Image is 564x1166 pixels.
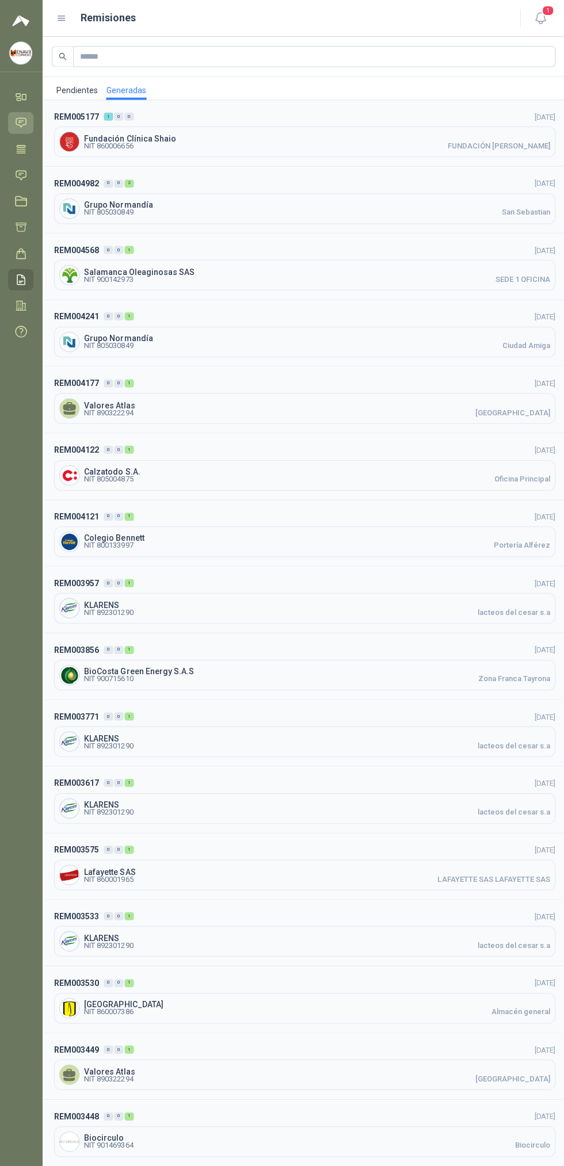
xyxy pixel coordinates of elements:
[85,939,134,946] span: NIT 892301290
[44,565,564,631] a: REM003957001[DATE] Company LogoKLARENSNIT 892301290lacteos del cesar s.a
[105,909,114,917] div: 0
[502,341,550,348] span: Ciudad Amiga
[85,1064,550,1072] span: Valores Atlas
[125,644,135,652] div: 1
[44,166,564,232] a: REM004982002[DATE] Company LogoGrupo NormandíaNIT 805030849San Sebastian
[125,444,135,452] div: 1
[115,843,124,851] div: 0
[105,112,114,120] div: 1
[515,1138,550,1145] span: Biocirculo
[85,267,550,275] span: Salamanca Oleaginosas SAS
[82,10,137,26] h1: Remisiones
[125,710,135,718] div: 1
[105,311,114,319] div: 0
[125,179,135,187] div: 2
[85,1130,550,1138] span: Biocirculo
[85,931,550,939] span: KLARENS
[115,644,124,652] div: 0
[85,200,550,208] span: Grupo Normandía
[534,710,555,718] span: [DATE]
[85,408,134,415] span: NIT 890322294
[475,1072,550,1079] span: [GEOGRAPHIC_DATA]
[61,1128,80,1147] img: Company Logo
[85,607,134,614] span: NIT 892301290
[477,607,550,614] span: lacteos del cesar s.a
[115,1108,124,1117] div: 0
[534,1108,555,1117] span: [DATE]
[61,198,80,217] img: Company Logo
[125,311,135,319] div: 1
[55,1106,100,1119] span: REM003448
[105,577,114,585] div: 0
[61,530,80,549] img: Company Logo
[85,333,550,341] span: Grupo Normandía
[44,432,564,498] a: REM004122001[DATE] Company LogoCalzatodo S.A.NIT 805004875Oficina Principal
[475,408,550,415] span: [GEOGRAPHIC_DATA]
[493,540,550,547] span: Portería Alférez
[55,575,100,587] span: REM003957
[541,5,554,16] span: 1
[495,275,550,282] span: SEDE 1 OFICINA
[44,499,564,565] a: REM004121001[DATE] Company LogoColegio BennettNIT 800133997Portería Alférez
[477,939,550,946] span: lacteos del cesar s.a
[115,179,124,187] div: 0
[125,511,135,519] div: 1
[534,311,555,320] span: [DATE]
[125,577,135,585] div: 1
[105,1108,114,1117] div: 0
[115,976,124,984] div: 0
[105,644,114,652] div: 0
[44,631,564,697] a: REM003856001[DATE] Company LogoBioCosta Green Energy S.A.SNIT 900715610Zona Franca Tayrona
[534,511,555,519] span: [DATE]
[11,42,33,64] img: Company Logo
[85,673,134,680] span: NIT 900715610
[115,378,124,386] div: 0
[115,1042,124,1050] div: 0
[105,976,114,984] div: 0
[61,862,80,881] img: Company Logo
[477,740,550,747] span: lacteos del cesar s.a
[105,378,114,386] div: 0
[44,1030,564,1096] a: REM003449001[DATE] Valores AtlasNIT 890322294[GEOGRAPHIC_DATA]
[105,245,114,253] div: 0
[115,577,124,585] div: 0
[105,710,114,718] div: 0
[534,577,555,586] span: [DATE]
[115,511,124,519] div: 0
[85,134,550,142] span: Fundación Clínica Shaio
[534,112,555,121] span: [DATE]
[534,178,555,187] span: [DATE]
[534,245,555,254] span: [DATE]
[534,843,555,851] span: [DATE]
[85,540,134,547] span: NIT 800133997
[115,444,124,452] div: 0
[61,928,80,947] img: Company Logo
[61,597,80,616] img: Company Logo
[105,843,114,851] div: 0
[55,1039,100,1052] span: REM003449
[105,511,114,519] div: 0
[85,665,550,673] span: BioCosta Green Energy S.A.S
[55,309,100,322] span: REM004241
[85,599,550,607] span: KLARENS
[491,1005,550,1012] span: Almacén general
[477,806,550,813] span: lacteos del cesar s.a
[61,729,80,748] img: Company Logo
[529,8,550,29] button: 1
[55,376,100,388] span: REM004177
[125,112,135,120] div: 0
[55,442,100,454] span: REM004122
[85,142,134,149] span: NIT 860006656
[125,776,135,784] div: 1
[85,873,134,880] span: NIT 860001965
[85,474,134,481] span: NIT 805004875
[55,243,100,255] span: REM004568
[44,1096,564,1162] a: REM003448001[DATE] Company LogoBiocirculoNIT 901469364Biocirculo
[44,963,564,1029] a: REM003530001[DATE] Company Logo[GEOGRAPHIC_DATA]NIT 860007386Almacén general
[115,776,124,784] div: 0
[105,444,114,452] div: 0
[61,663,80,682] img: Company Logo
[85,997,550,1005] span: [GEOGRAPHIC_DATA]
[125,843,135,851] div: 1
[85,532,550,540] span: Colegio Bennett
